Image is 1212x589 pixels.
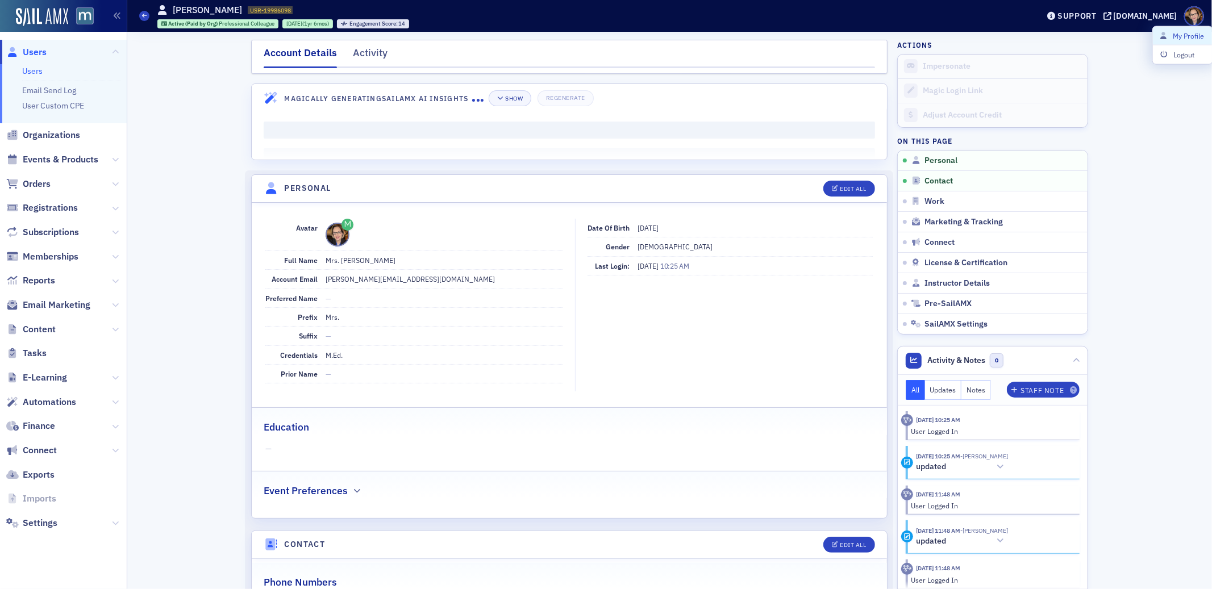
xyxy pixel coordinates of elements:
[897,40,932,50] h4: Actions
[298,312,318,321] span: Prefix
[250,6,291,14] span: USR-19986098
[6,153,98,166] a: Events & Products
[6,492,56,505] a: Imports
[272,274,318,283] span: Account Email
[23,469,55,481] span: Exports
[638,261,660,270] span: [DATE]
[23,492,56,505] span: Imports
[901,530,913,542] div: Update
[911,426,1072,436] div: User Logged In
[299,331,318,340] span: Suffix
[6,274,55,287] a: Reports
[23,178,51,190] span: Orders
[901,488,913,500] div: Activity
[349,20,399,27] span: Engagement Score :
[925,237,955,248] span: Connect
[296,223,318,232] span: Avatar
[6,396,76,408] a: Automations
[897,136,1088,146] h4: On this page
[337,19,409,28] div: Engagement Score: 14
[6,444,57,457] a: Connect
[219,20,274,27] span: Professional Colleague
[638,237,873,256] dd: [DEMOGRAPHIC_DATA]
[349,21,406,27] div: 14
[925,380,962,400] button: Updates
[901,563,913,575] div: Activity
[917,535,1009,547] button: updated
[990,353,1004,367] span: 0
[1114,11,1177,21] div: [DOMAIN_NAME]
[157,19,279,28] div: Active (Paid by Org): Active (Paid by Org): Professional Colleague
[280,350,318,360] span: Credentials
[23,396,76,408] span: Automations
[917,564,961,572] time: 8/17/2025 11:48 AM
[6,420,55,432] a: Finance
[23,323,56,336] span: Content
[6,250,78,263] a: Memberships
[1161,31,1205,41] span: My Profile
[326,331,331,340] span: —
[6,299,90,311] a: Email Marketing
[911,500,1072,511] div: User Logged In
[925,278,990,289] span: Instructor Details
[326,346,563,364] dd: M.Ed.
[173,4,242,16] h1: [PERSON_NAME]
[282,19,333,28] div: 2024-01-30 00:00:00
[284,256,318,265] span: Full Name
[901,457,913,469] div: Update
[22,66,43,76] a: Users
[23,444,57,457] span: Connect
[538,90,594,106] button: Regenerate
[840,542,867,548] div: Edit All
[23,153,98,166] span: Events & Products
[326,369,331,378] span: —
[6,371,67,384] a: E-Learning
[906,380,925,400] button: All
[1161,49,1205,60] span: Logout
[505,95,523,102] div: Show
[840,186,867,192] div: Edit All
[6,323,56,336] a: Content
[23,517,57,529] span: Settings
[285,182,331,194] h4: Personal
[917,527,961,534] time: 8/17/2025 11:48 AM
[1103,12,1181,20] button: [DOMAIN_NAME]
[286,20,329,27] div: (1yr 6mos)
[638,223,659,232] span: [DATE]
[16,8,68,26] a: SailAMX
[285,93,473,103] h4: Magically Generating SailAMX AI Insights
[23,274,55,287] span: Reports
[6,347,47,360] a: Tasks
[6,202,78,214] a: Registrations
[923,61,971,72] button: Impersonate
[353,45,388,66] div: Activity
[925,217,1003,227] span: Marketing & Tracking
[68,7,94,27] a: View Homepage
[286,20,302,27] span: [DATE]
[6,129,80,141] a: Organizations
[326,251,563,269] dd: Mrs. [PERSON_NAME]
[6,226,79,239] a: Subscriptions
[606,242,630,251] span: Gender
[326,308,563,326] dd: Mrs.
[901,414,913,426] div: Activity
[925,156,958,166] span: Personal
[22,85,76,95] a: Email Send Log
[23,420,55,432] span: Finance
[326,270,563,288] dd: [PERSON_NAME][EMAIL_ADDRESS][DOMAIN_NAME]
[925,319,988,329] span: SailAMX Settings
[898,103,1088,127] a: Adjust Account Credit
[1184,6,1204,26] span: Profile
[961,527,1009,534] span: Michelle Brown
[281,369,318,378] span: Prior Name
[961,380,991,400] button: Notes
[923,86,1082,96] div: Magic Login Link
[928,354,986,366] span: Activity & Notes
[6,46,47,59] a: Users
[1021,387,1064,394] div: Staff Note
[22,101,84,111] a: User Custom CPE
[23,46,47,59] span: Users
[1007,382,1080,398] button: Staff Note
[23,299,90,311] span: Email Marketing
[911,575,1072,585] div: User Logged In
